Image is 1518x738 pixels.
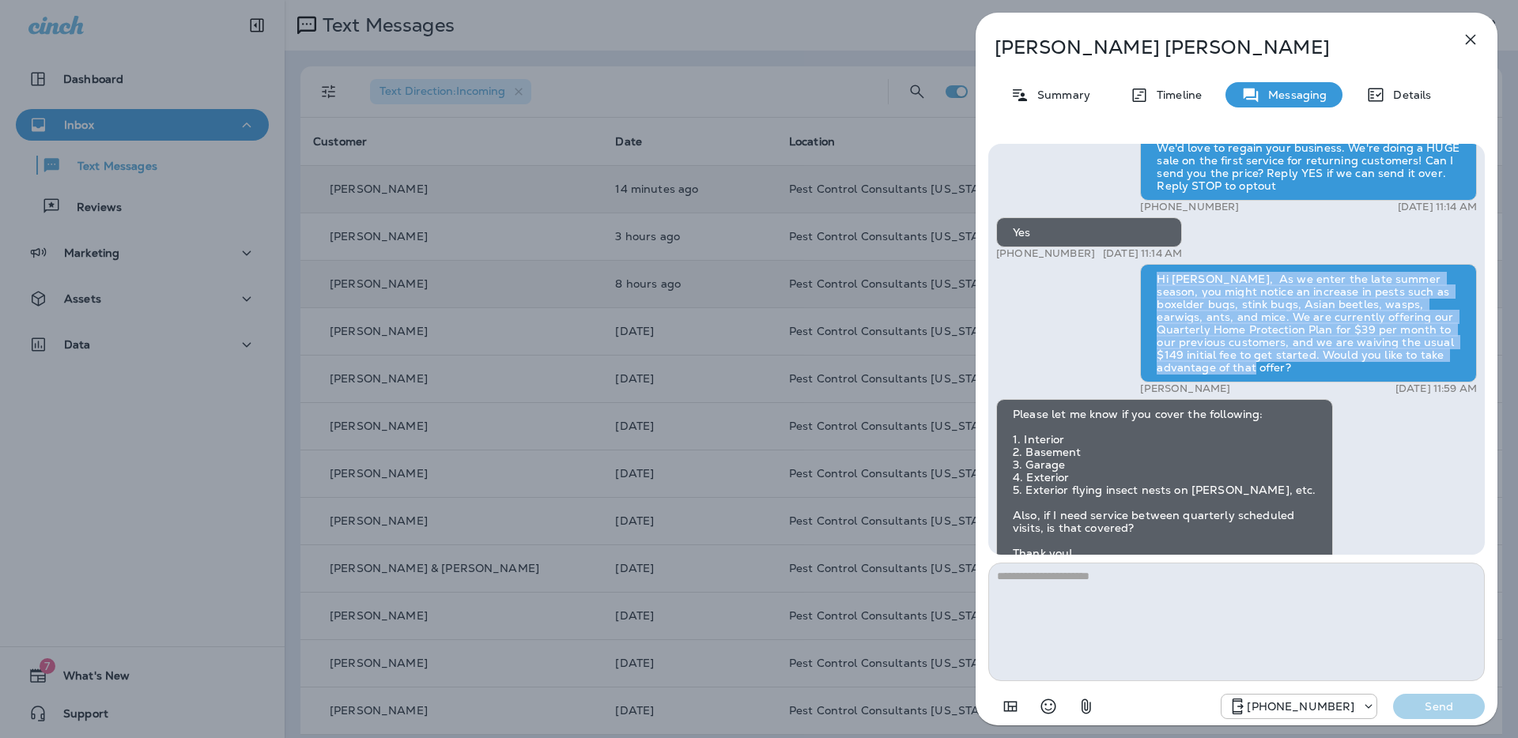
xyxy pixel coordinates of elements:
[1140,201,1239,213] p: [PHONE_NUMBER]
[1140,264,1477,382] div: Hi [PERSON_NAME], As we enter the late summer season, you might notice an increase in pests such ...
[1140,382,1230,395] p: [PERSON_NAME]
[996,217,1182,247] div: Yes
[1385,88,1431,101] p: Details
[1260,88,1327,101] p: Messaging
[1140,120,1477,201] div: Hi [PERSON_NAME], Pest Control Consultants here! We'd love to regain your business. We're doing a...
[1222,697,1376,716] div: +1 (815) 998-9676
[996,247,1095,260] p: [PHONE_NUMBER]
[995,691,1026,722] button: Add in a premade template
[996,399,1333,568] div: Please let me know if you cover the following: 1. Interior 2. Basement 3. Garage 4. Exterior 5. E...
[1029,88,1090,101] p: Summary
[1033,691,1064,722] button: Select an emoji
[1247,700,1354,713] p: [PHONE_NUMBER]
[1103,247,1182,260] p: [DATE] 11:14 AM
[995,36,1426,58] p: [PERSON_NAME] [PERSON_NAME]
[1398,201,1477,213] p: [DATE] 11:14 AM
[1395,382,1477,395] p: [DATE] 11:59 AM
[1149,88,1202,101] p: Timeline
